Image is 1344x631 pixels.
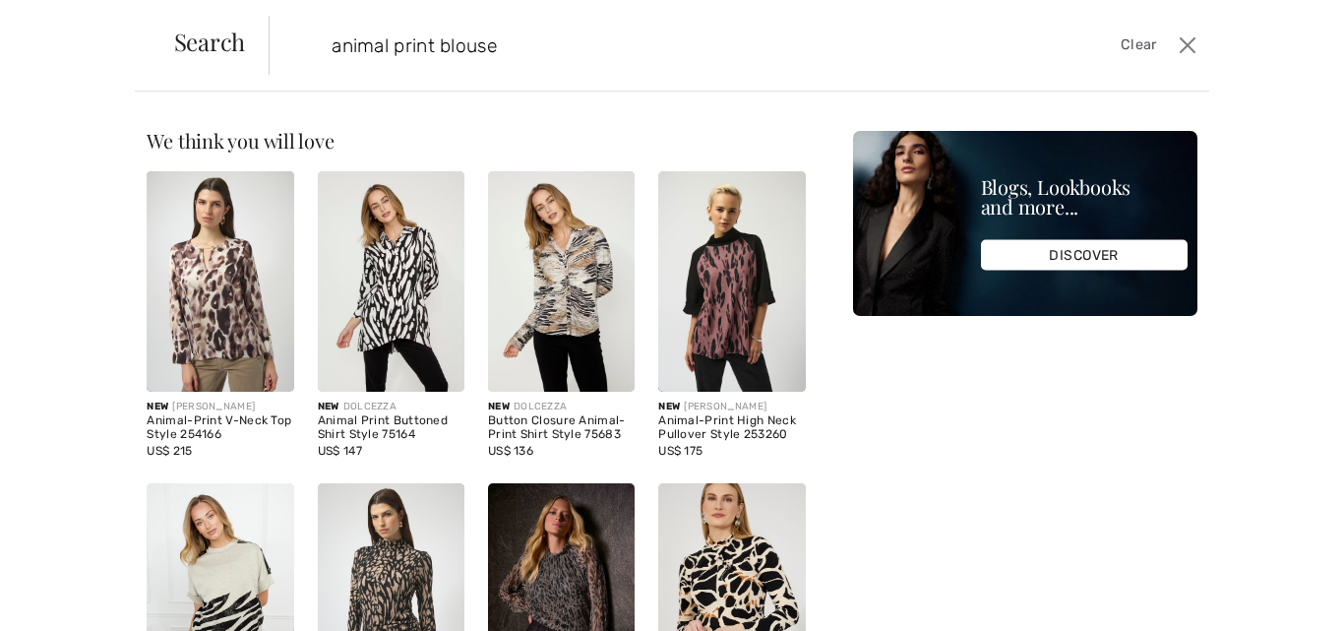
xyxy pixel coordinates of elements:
img: Blogs, Lookbooks and more... [853,131,1197,316]
div: [PERSON_NAME] [658,400,805,414]
div: Button Closure Animal-Print Shirt Style 75683 [488,414,635,442]
span: Clear [1121,34,1157,56]
input: TYPE TO SEARCH [317,16,958,75]
span: Search [174,30,246,53]
span: New [318,401,339,412]
span: US$ 175 [658,444,703,458]
span: US$ 147 [318,444,362,458]
div: DISCOVER [981,240,1188,271]
img: Animal Print Buttoned Shirt Style 75164. As sample [318,171,464,392]
img: Animal-Print V-Neck Top Style 254166. Offwhite/Multi [147,171,293,392]
div: Blogs, Lookbooks and more... [981,177,1188,217]
span: US$ 215 [147,444,192,458]
span: New [147,401,168,412]
span: New [658,401,680,412]
span: New [488,401,510,412]
div: DOLCEZZA [488,400,635,414]
div: Animal Print Buttoned Shirt Style 75164 [318,414,464,442]
div: Animal-Print High Neck Pullover Style 253260 [658,414,805,442]
span: Chat [43,14,84,32]
div: DOLCEZZA [318,400,464,414]
img: Button Closure Animal-Print Shirt Style 75683. As sample [488,171,635,392]
span: US$ 136 [488,444,533,458]
div: Animal-Print V-Neck Top Style 254166 [147,414,293,442]
div: [PERSON_NAME] [147,400,293,414]
button: Close [1173,30,1202,61]
img: Animal-Print High Neck Pullover Style 253260. Pink/Black [658,171,805,392]
span: We think you will love [147,127,334,154]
